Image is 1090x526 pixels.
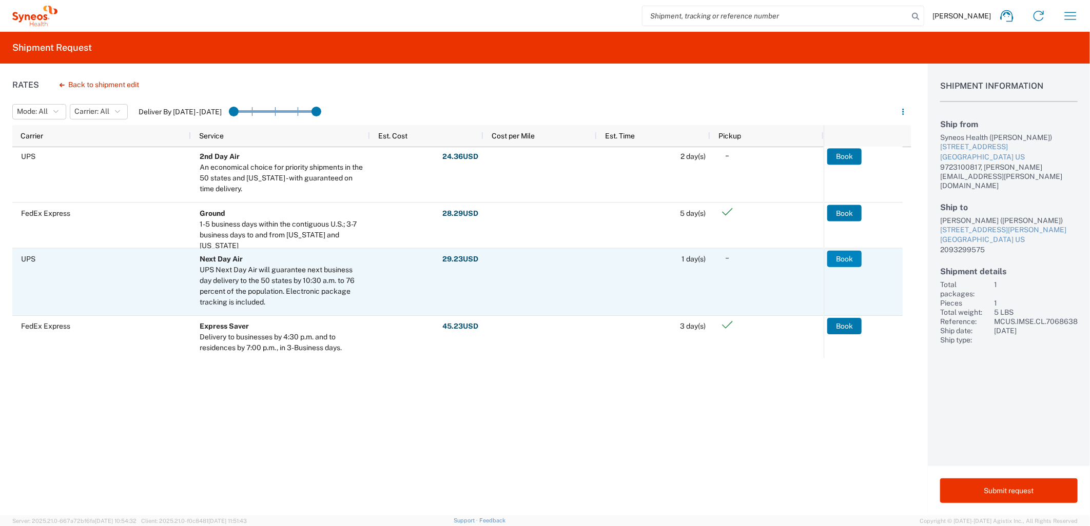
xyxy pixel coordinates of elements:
[940,203,1078,212] h2: Ship to
[940,152,1078,163] div: [GEOGRAPHIC_DATA] US
[940,326,990,335] div: Ship date:
[141,518,247,524] span: Client: 2025.21.0-f0c8481
[442,251,479,267] button: 29.23USD
[940,335,990,345] div: Ship type:
[920,516,1078,525] span: Copyright © [DATE]-[DATE] Agistix Inc., All Rights Reserved
[940,235,1078,245] div: [GEOGRAPHIC_DATA] US
[21,322,70,330] span: FedEx Express
[200,208,365,218] div: Ground
[139,107,222,116] label: Deliver By [DATE] - [DATE]
[718,132,741,140] span: Pickup
[442,152,478,161] span: 24.36 USD
[827,318,862,334] button: Book
[200,321,365,332] div: Express Saver
[442,318,479,334] button: 45.23USD
[940,225,1078,245] a: [STREET_ADDRESS][PERSON_NAME][GEOGRAPHIC_DATA] US
[994,298,1078,308] div: 1
[200,162,365,194] div: An economical choice for priority shipments in the 50 states and Puerto Rico - with guaranteed on...
[378,132,407,140] span: Est. Cost
[200,218,365,251] div: 1-5 business days within the contiguous U.S.; 3-7 business days to and from Alaska and Hawaii
[680,152,706,160] span: 2 day(s)
[200,265,365,308] div: UPS Next Day Air will guarantee next business day delivery to the 50 states by 10:30 a.m. to 76 p...
[643,6,908,26] input: Shipment, tracking or reference number
[12,80,39,90] h1: Rates
[492,132,535,140] span: Cost per Mile
[940,216,1078,225] div: [PERSON_NAME] ([PERSON_NAME])
[940,478,1078,503] button: Submit request
[940,142,1078,162] a: [STREET_ADDRESS][GEOGRAPHIC_DATA] US
[940,280,990,298] div: Total packages:
[21,209,70,217] span: FedEx Express
[940,225,1078,235] div: [STREET_ADDRESS][PERSON_NAME]
[940,245,1078,254] div: 2093299575
[95,518,137,524] span: [DATE] 10:54:32
[21,132,43,140] span: Carrier
[17,107,48,116] span: Mode: All
[442,205,479,221] button: 28.29USD
[940,317,990,326] div: Reference:
[932,11,991,21] span: [PERSON_NAME]
[827,205,862,221] button: Book
[940,142,1078,152] div: [STREET_ADDRESS]
[605,132,635,140] span: Est. Time
[940,298,990,308] div: Pieces
[12,104,66,119] button: Mode: All
[680,209,706,217] span: 5 day(s)
[479,517,505,523] a: Feedback
[994,317,1078,326] div: MCUS.IMSE.CL.7068638
[12,518,137,524] span: Server: 2025.21.0-667a72bf6fa
[200,332,365,353] div: Delivery to businesses by 4:30 p.m. and to residences by 7:00 p.m., in 3-Business days.
[994,326,1078,335] div: [DATE]
[940,81,1078,102] h1: Shipment Information
[21,152,35,160] span: UPS
[442,208,478,218] span: 28.29 USD
[200,151,365,162] div: 2nd Day Air
[12,42,92,54] h2: Shipment Request
[442,149,479,165] button: 24.36USD
[940,267,1078,276] h2: Shipment details
[940,133,1078,142] div: Syneos Health ([PERSON_NAME])
[682,255,706,263] span: 1 day(s)
[827,149,862,165] button: Book
[21,255,35,263] span: UPS
[994,280,1078,298] div: 1
[454,517,479,523] a: Support
[200,254,365,265] div: Next Day Air
[442,321,478,331] span: 45.23 USD
[208,518,247,524] span: [DATE] 11:51:43
[199,132,224,140] span: Service
[51,76,147,94] button: Back to shipment edit
[994,308,1078,317] div: 5 LBS
[442,254,478,264] span: 29.23 USD
[70,104,128,119] button: Carrier: All
[680,322,706,330] span: 3 day(s)
[940,119,1078,129] h2: Ship from
[827,251,862,267] button: Book
[74,107,109,116] span: Carrier: All
[940,308,990,317] div: Total weight:
[940,163,1078,190] div: 9723100817, [PERSON_NAME][EMAIL_ADDRESS][PERSON_NAME][DOMAIN_NAME]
